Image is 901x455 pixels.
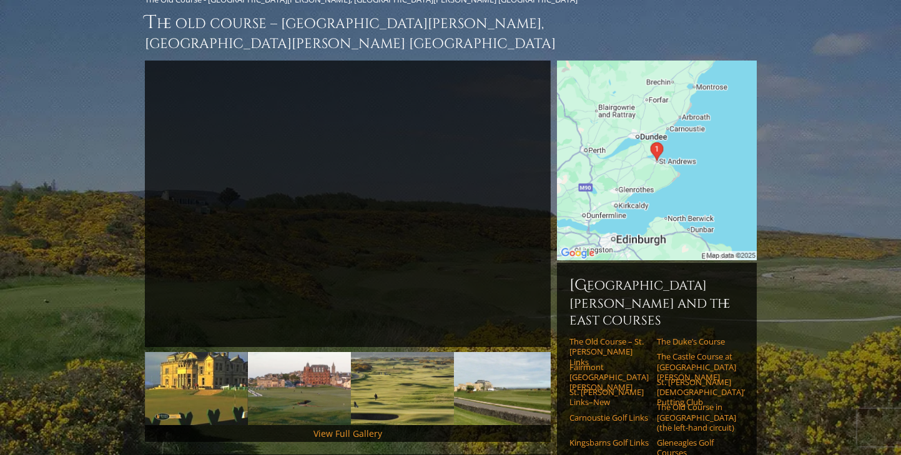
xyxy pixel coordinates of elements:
[657,402,736,433] a: The Old Course in [GEOGRAPHIC_DATA] (the left-hand circuit)
[569,336,649,367] a: The Old Course – St. [PERSON_NAME] Links
[569,387,649,408] a: St. [PERSON_NAME] Links–New
[657,351,736,382] a: The Castle Course at [GEOGRAPHIC_DATA][PERSON_NAME]
[569,275,744,329] h6: [GEOGRAPHIC_DATA][PERSON_NAME] and the East Courses
[657,377,736,408] a: St. [PERSON_NAME] [DEMOGRAPHIC_DATA]’ Putting Club
[313,428,382,439] a: View Full Gallery
[657,336,736,346] a: The Duke’s Course
[557,61,757,260] img: Google Map of St Andrews Links, St Andrews, United Kingdom
[569,438,649,448] a: Kingsbarns Golf Links
[569,362,649,393] a: Fairmont [GEOGRAPHIC_DATA][PERSON_NAME]
[145,10,757,53] h1: The Old Course – [GEOGRAPHIC_DATA][PERSON_NAME], [GEOGRAPHIC_DATA][PERSON_NAME] [GEOGRAPHIC_DATA]
[569,413,649,423] a: Carnoustie Golf Links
